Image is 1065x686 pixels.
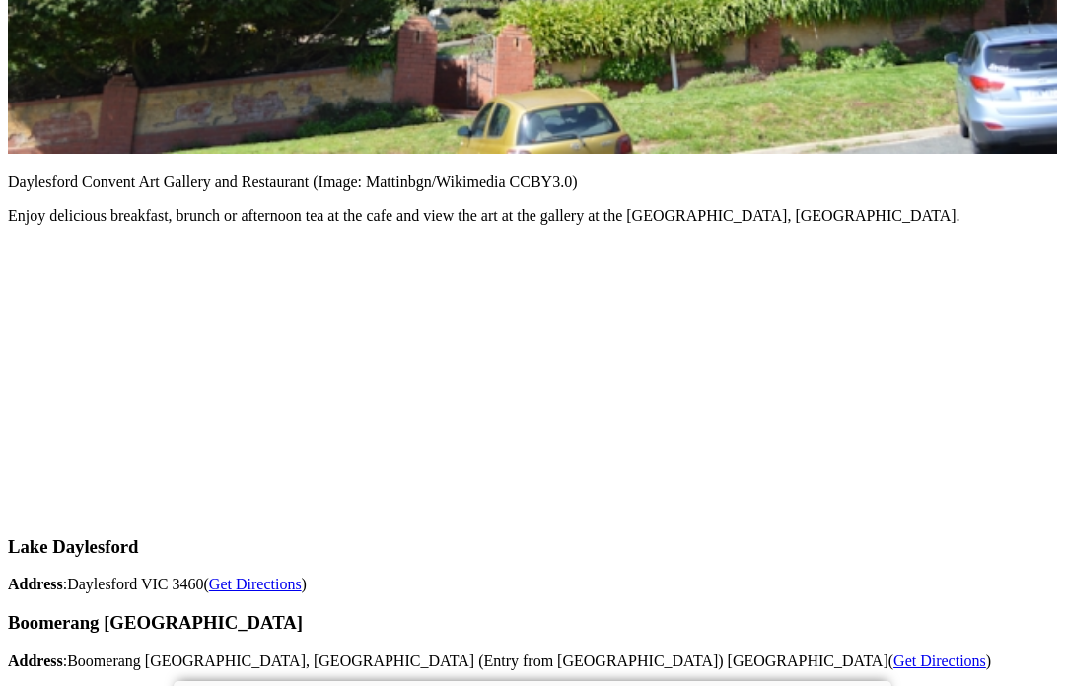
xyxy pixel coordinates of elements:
[209,576,302,592] a: Get Directions
[893,652,986,669] a: Get Directions
[8,536,1057,558] h3: Lake Daylesford
[8,576,63,592] strong: Address
[201,240,864,516] iframe: Advertisement
[8,576,1057,593] p: : Daylesford VIC 3460 ( )
[8,652,63,669] strong: Address
[8,612,1057,634] h3: Boomerang [GEOGRAPHIC_DATA]
[8,652,1057,670] p: : Boomerang [GEOGRAPHIC_DATA], [GEOGRAPHIC_DATA] (Entry from [GEOGRAPHIC_DATA]) [GEOGRAPHIC_DATA]...
[8,173,1057,191] p: Daylesford Convent Art Gallery and Restaurant (Image: Mattinbgn/Wikimedia CCBY3.0)
[8,207,1057,225] p: Enjoy delicious breakfast, brunch or afternoon tea at the cafe and view the art at the gallery at...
